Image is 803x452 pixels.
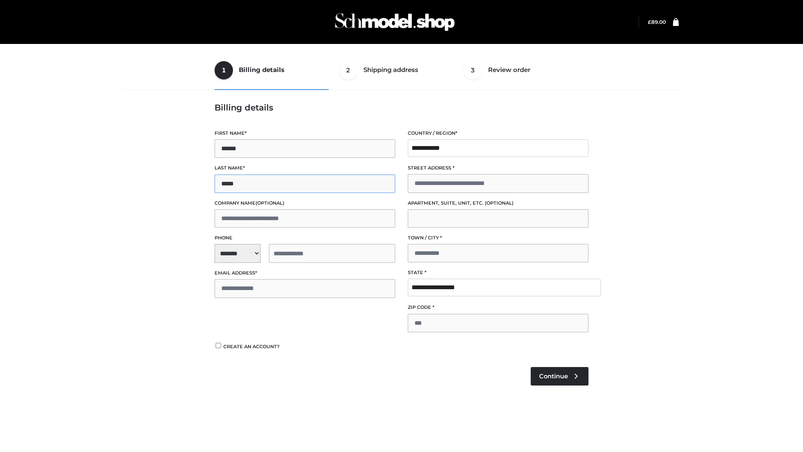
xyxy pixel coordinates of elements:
span: (optional) [485,200,514,206]
a: Continue [531,367,588,385]
span: Create an account? [223,344,280,349]
label: Apartment, suite, unit, etc. [408,199,588,207]
a: £89.00 [648,19,666,25]
label: Street address [408,164,588,172]
label: Last name [215,164,395,172]
bdi: 89.00 [648,19,666,25]
label: Company name [215,199,395,207]
span: (optional) [256,200,284,206]
label: Email address [215,269,395,277]
label: Phone [215,234,395,242]
span: Continue [539,372,568,380]
label: First name [215,129,395,137]
label: State [408,269,588,277]
input: Create an account? [215,343,222,348]
label: Country / Region [408,129,588,137]
h3: Billing details [215,103,588,113]
span: £ [648,19,651,25]
label: ZIP Code [408,303,588,311]
img: Schmodel Admin 964 [332,5,458,39]
label: Town / City [408,234,588,242]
